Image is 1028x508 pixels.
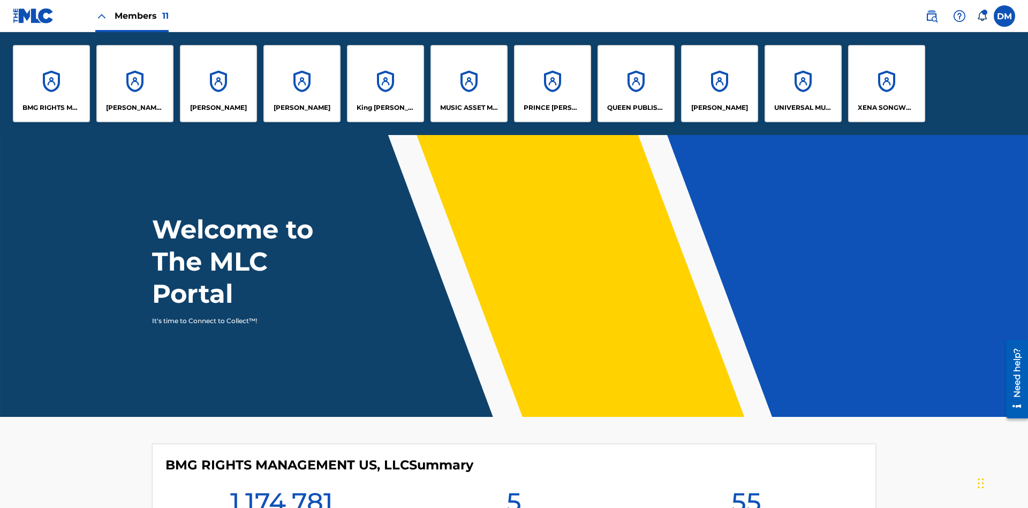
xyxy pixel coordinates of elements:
p: QUEEN PUBLISHA [607,103,666,113]
p: MUSIC ASSET MANAGEMENT (MAM) [440,103,498,113]
a: AccountsUNIVERSAL MUSIC PUB GROUP [765,45,842,122]
img: Close [95,10,108,23]
span: Members [115,10,169,22]
p: RONALD MCTESTERSON [691,103,748,113]
p: ELVIS COSTELLO [190,103,247,113]
img: help [953,10,966,23]
div: Help [949,5,970,27]
p: BMG RIGHTS MANAGEMENT US, LLC [22,103,81,113]
img: search [925,10,938,23]
a: Accounts[PERSON_NAME] SONGWRITER [96,45,173,122]
a: AccountsMUSIC ASSET MANAGEMENT (MAM) [430,45,508,122]
p: EYAMA MCSINGER [274,103,330,113]
p: CLEO SONGWRITER [106,103,164,113]
p: King McTesterson [357,103,415,113]
p: XENA SONGWRITER [858,103,916,113]
iframe: Chat Widget [974,457,1028,508]
span: 11 [162,11,169,21]
p: UNIVERSAL MUSIC PUB GROUP [774,103,833,113]
a: AccountsPRINCE [PERSON_NAME] [514,45,591,122]
h1: Welcome to The MLC Portal [152,213,352,310]
a: Accounts[PERSON_NAME] [681,45,758,122]
a: AccountsQUEEN PUBLISHA [598,45,675,122]
a: AccountsBMG RIGHTS MANAGEMENT US, LLC [13,45,90,122]
p: PRINCE MCTESTERSON [524,103,582,113]
div: Notifications [977,11,987,21]
a: Accounts[PERSON_NAME] [263,45,341,122]
a: AccountsKing [PERSON_NAME] [347,45,424,122]
a: Accounts[PERSON_NAME] [180,45,257,122]
div: Drag [978,467,984,499]
img: MLC Logo [13,8,54,24]
a: Public Search [921,5,942,27]
a: AccountsXENA SONGWRITER [848,45,925,122]
p: It's time to Connect to Collect™! [152,316,338,326]
iframe: Resource Center [998,336,1028,424]
h4: BMG RIGHTS MANAGEMENT US, LLC [165,457,473,473]
div: User Menu [994,5,1015,27]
